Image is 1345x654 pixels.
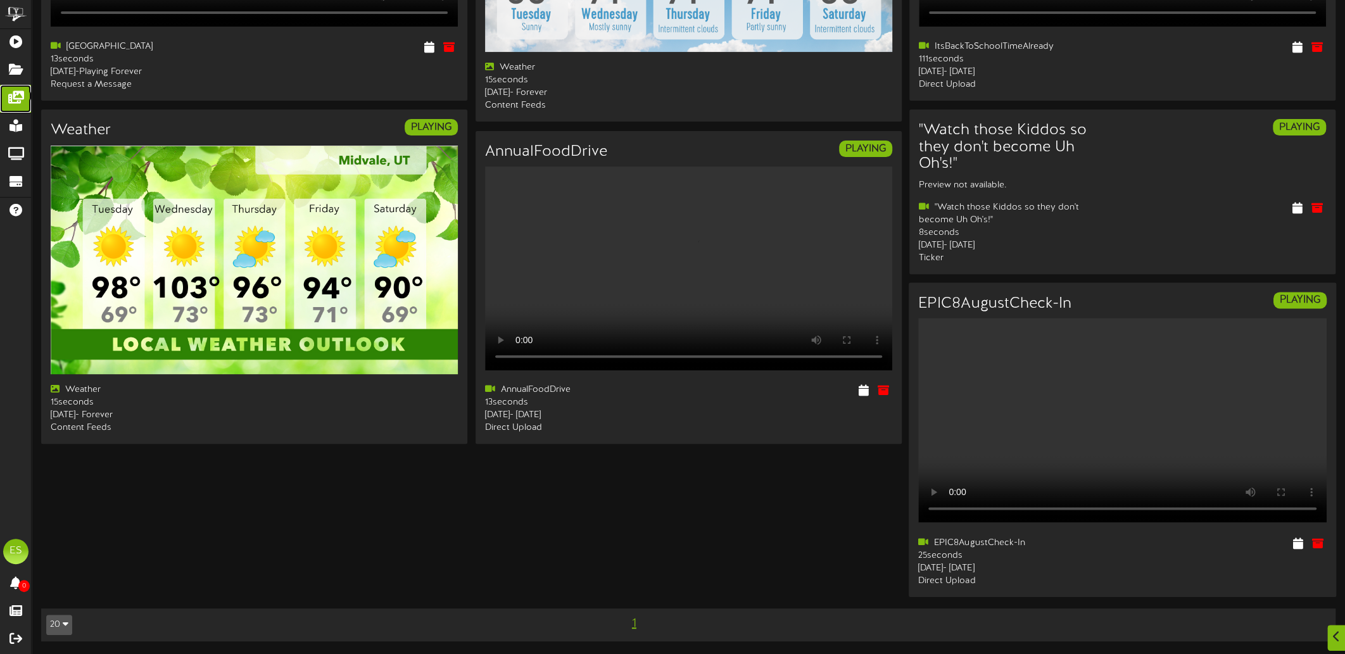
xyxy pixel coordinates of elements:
[51,79,245,91] div: Request a Message
[919,79,1113,91] div: Direct Upload
[51,53,245,66] div: 13 seconds
[51,422,245,434] div: Content Feeds
[485,422,679,434] div: Direct Upload
[918,318,1327,522] video: Your browser does not support HTML5 video.
[485,144,607,160] h3: AnnualFoodDrive
[918,549,1113,562] div: 25 seconds
[51,384,245,396] div: Weather
[51,41,245,53] div: [GEOGRAPHIC_DATA]
[485,74,679,87] div: 15 seconds
[485,87,679,99] div: [DATE] - Forever
[485,61,679,74] div: Weather
[919,41,1113,53] div: ItsBackToSchoolTimeAlready
[485,409,679,422] div: [DATE] - [DATE]
[919,66,1113,79] div: [DATE] - [DATE]
[51,146,458,375] img: 76114abd-803e-4781-8fb2-ab6c9133ffd2.png
[485,396,679,409] div: 13 seconds
[919,179,1326,192] div: Preview not available.
[919,252,1113,265] div: Ticker
[919,239,1113,252] div: [DATE] - [DATE]
[1280,294,1320,306] strong: PLAYING
[485,384,679,396] div: AnnualFoodDrive
[919,201,1113,227] div: "Watch those Kiddos so they don't become Uh Oh's!"
[918,536,1113,549] div: EPIC8AugustCheck-In
[918,575,1113,588] div: Direct Upload
[3,539,28,564] div: ES
[485,167,892,370] video: Your browser does not support HTML5 video.
[918,562,1113,575] div: [DATE] - [DATE]
[845,143,886,154] strong: PLAYING
[629,617,640,631] span: 1
[918,295,1071,311] h3: EPIC8AugustCheck-In
[18,580,30,592] span: 0
[411,122,451,133] strong: PLAYING
[46,615,72,635] button: 20
[485,99,679,112] div: Content Feeds
[51,122,111,139] h3: Weather
[919,53,1113,66] div: 111 seconds
[919,122,1113,172] h3: "Watch those Kiddos so they don't become Uh Oh's!"
[51,409,245,422] div: [DATE] - Forever
[51,66,245,79] div: [DATE] - Playing Forever
[1279,122,1320,133] strong: PLAYING
[51,396,245,409] div: 15 seconds
[919,227,1113,239] div: 8 seconds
